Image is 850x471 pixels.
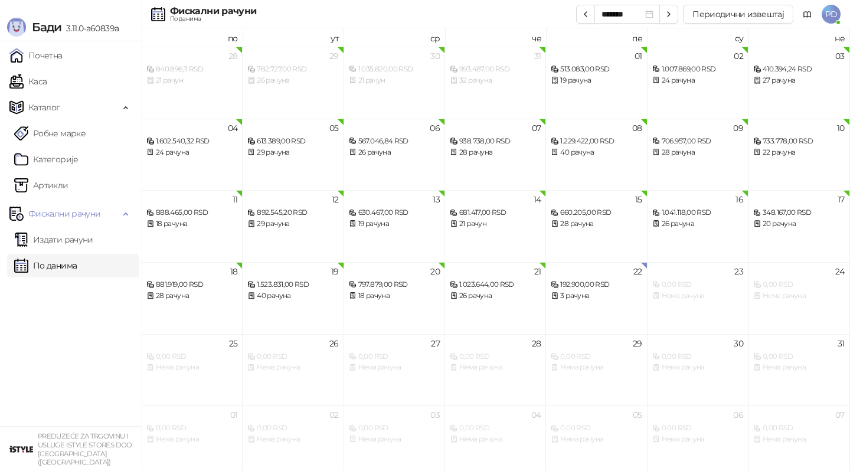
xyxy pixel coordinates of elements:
[142,262,243,334] td: 2025-08-18
[551,423,642,434] div: 0,00 RSD
[445,28,546,47] th: че
[450,207,541,218] div: 681.417,00 RSD
[546,47,647,119] td: 2025-08-01
[835,267,845,276] div: 24
[652,351,743,362] div: 0,00 RSD
[247,218,338,230] div: 29 рачуна
[633,267,642,276] div: 22
[822,5,841,24] span: PD
[247,75,338,86] div: 26 рачуна
[734,267,743,276] div: 23
[146,147,237,158] div: 24 рачуна
[683,5,793,24] button: Периодични извештај
[170,16,256,22] div: По данима
[734,52,743,60] div: 02
[551,64,642,75] div: 513.083,00 RSD
[753,434,844,445] div: Нема рачуна
[753,207,844,218] div: 348.167,00 RSD
[551,207,642,218] div: 660.205,00 RSD
[652,147,743,158] div: 28 рачуна
[243,334,344,406] td: 2025-08-26
[142,28,243,47] th: по
[331,267,339,276] div: 19
[247,64,338,75] div: 782.727,00 RSD
[349,434,440,445] div: Нема рачуна
[344,28,445,47] th: ср
[247,434,338,445] div: Нема рачуна
[344,119,445,191] td: 2025-08-06
[14,174,68,197] a: ArtikliАртикли
[753,423,844,434] div: 0,00 RSD
[546,119,647,191] td: 2025-08-08
[349,147,440,158] div: 26 рачуна
[652,290,743,302] div: Нема рачуна
[551,351,642,362] div: 0,00 RSD
[344,334,445,406] td: 2025-08-27
[329,339,339,348] div: 26
[230,267,238,276] div: 18
[445,262,546,334] td: 2025-08-21
[633,411,642,419] div: 05
[445,119,546,191] td: 2025-08-07
[329,411,339,419] div: 02
[531,411,541,419] div: 04
[430,52,440,60] div: 30
[228,52,238,60] div: 28
[546,190,647,262] td: 2025-08-15
[532,124,541,132] div: 07
[652,136,743,147] div: 706.957,00 RSD
[648,334,748,406] td: 2025-08-30
[632,124,642,132] div: 08
[838,195,845,204] div: 17
[450,64,541,75] div: 993.487,00 RSD
[344,190,445,262] td: 2025-08-13
[450,362,541,373] div: Нема рачуна
[38,432,132,466] small: PREDUZEĆE ZA TRGOVINU I USLUGE ISTYLE STORES DOO [GEOGRAPHIC_DATA] ([GEOGRAPHIC_DATA])
[9,44,63,67] a: Почетна
[753,351,844,362] div: 0,00 RSD
[247,351,338,362] div: 0,00 RSD
[243,28,344,47] th: ут
[450,290,541,302] div: 26 рачуна
[546,334,647,406] td: 2025-08-29
[546,262,647,334] td: 2025-08-22
[652,279,743,290] div: 0,00 RSD
[9,70,47,93] a: Каса
[14,228,93,251] a: Издати рачуни
[247,136,338,147] div: 613.389,00 RSD
[748,47,849,119] td: 2025-08-03
[349,362,440,373] div: Нема рачуна
[450,147,541,158] div: 28 рачуна
[28,96,60,119] span: Каталог
[798,5,817,24] a: Документација
[349,218,440,230] div: 19 рачуна
[753,362,844,373] div: Нема рачуна
[142,47,243,119] td: 2025-07-28
[735,195,743,204] div: 16
[648,262,748,334] td: 2025-08-23
[633,339,642,348] div: 29
[349,279,440,290] div: 797.879,00 RSD
[170,6,256,16] div: Фискални рачуни
[146,434,237,445] div: Нема рачуна
[551,218,642,230] div: 28 рачуна
[142,119,243,191] td: 2025-08-04
[551,147,642,158] div: 40 рачуна
[445,334,546,406] td: 2025-08-28
[551,136,642,147] div: 1.229.422,00 RSD
[748,119,849,191] td: 2025-08-10
[835,52,845,60] div: 03
[7,18,26,37] img: Logo
[146,423,237,434] div: 0,00 RSD
[753,75,844,86] div: 27 рачуна
[247,290,338,302] div: 40 рачуна
[753,279,844,290] div: 0,00 RSD
[61,23,119,34] span: 3.11.0-a60839a
[14,122,86,145] a: Робне марке
[9,437,33,461] img: 64x64-companyLogo-77b92cf4-9946-4f36-9751-bf7bb5fd2c7d.png
[32,20,61,34] span: Бади
[229,339,238,348] div: 25
[332,195,339,204] div: 12
[349,136,440,147] div: 567.046,84 RSD
[430,267,440,276] div: 20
